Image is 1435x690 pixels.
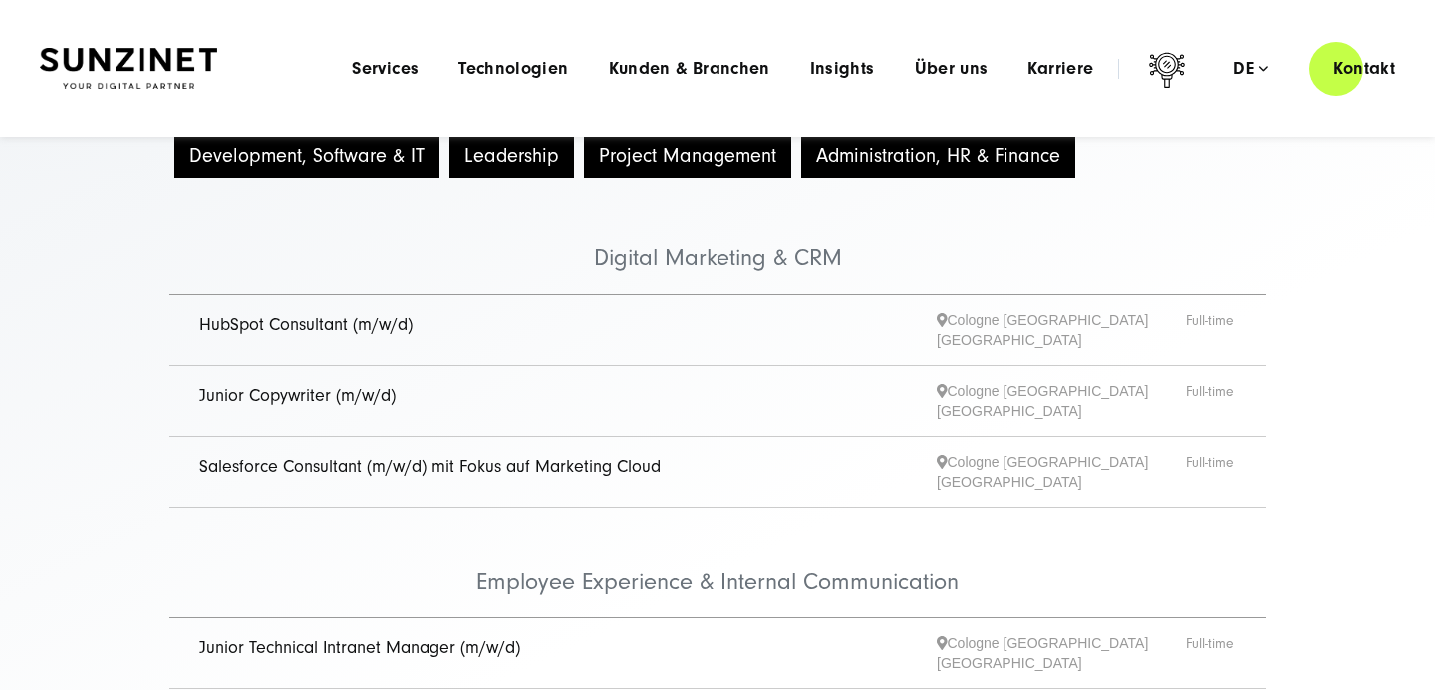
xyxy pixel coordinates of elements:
li: Employee Experience & Internal Communication [169,508,1266,619]
button: Leadership [449,134,574,178]
img: SUNZINET Full Service Digital Agentur [40,48,217,90]
a: Karriere [1027,59,1093,79]
a: Technologien [458,59,568,79]
span: Cologne [GEOGRAPHIC_DATA] [GEOGRAPHIC_DATA] [937,310,1186,350]
span: Full-time [1186,633,1236,673]
button: Administration, HR & Finance [801,134,1075,178]
a: Junior Copywriter (m/w/d) [199,385,396,406]
span: Full-time [1186,452,1236,492]
a: Junior Technical Intranet Manager (m/w/d) [199,637,520,658]
a: Insights [810,59,875,79]
a: HubSpot Consultant (m/w/d) [199,314,413,335]
a: Über uns [915,59,989,79]
a: Kunden & Branchen [609,59,770,79]
div: de [1233,59,1268,79]
span: Full-time [1186,310,1236,350]
span: Cologne [GEOGRAPHIC_DATA] [GEOGRAPHIC_DATA] [937,381,1186,421]
a: Services [352,59,419,79]
a: Kontakt [1309,40,1419,97]
span: Cologne [GEOGRAPHIC_DATA] [GEOGRAPHIC_DATA] [937,633,1186,673]
a: Salesforce Consultant (m/w/d) mit Fokus auf Marketing Cloud [199,456,661,477]
span: Cologne [GEOGRAPHIC_DATA] [GEOGRAPHIC_DATA] [937,452,1186,492]
li: Digital Marketing & CRM [169,183,1266,295]
button: Development, Software & IT [174,134,439,178]
span: Full-time [1186,381,1236,421]
button: Project Management [584,134,791,178]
